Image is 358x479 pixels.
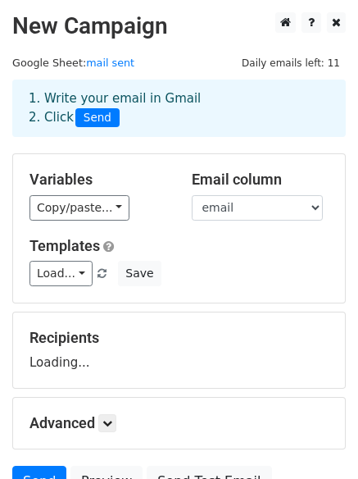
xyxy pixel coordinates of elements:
a: Daily emails left: 11 [236,57,346,69]
small: Google Sheet: [12,57,134,69]
span: Daily emails left: 11 [236,54,346,72]
div: 1. Write your email in Gmail 2. Click [16,89,342,127]
h5: Recipients [29,329,329,347]
h2: New Campaign [12,12,346,40]
h5: Email column [192,171,329,189]
div: Loading... [29,329,329,372]
a: Copy/paste... [29,195,129,221]
button: Save [118,261,161,286]
h5: Variables [29,171,167,189]
h5: Advanced [29,414,329,432]
a: Templates [29,237,100,254]
span: Send [75,108,120,128]
a: Load... [29,261,93,286]
a: mail sent [86,57,134,69]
